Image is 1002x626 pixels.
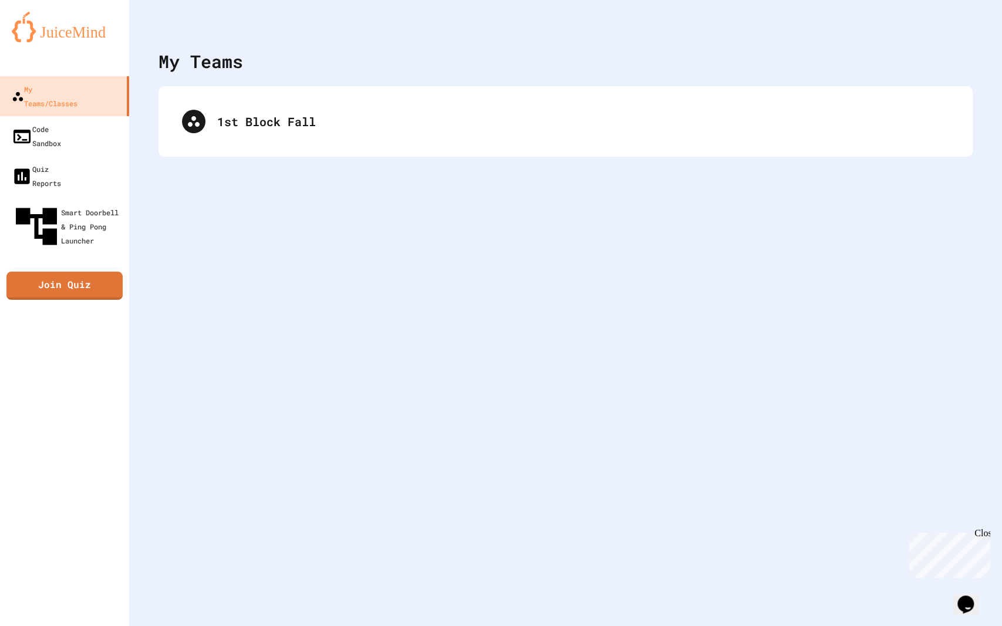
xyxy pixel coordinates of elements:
img: logo-orange.svg [12,12,117,42]
div: My Teams [158,48,243,75]
div: Quiz Reports [12,162,61,190]
iframe: chat widget [905,528,990,578]
div: Code Sandbox [12,122,61,150]
div: My Teams/Classes [12,82,77,110]
a: Join Quiz [6,272,123,300]
div: Smart Doorbell & Ping Pong Launcher [12,202,124,251]
div: Chat with us now!Close [5,5,81,75]
div: 1st Block Fall [217,113,949,130]
div: 1st Block Fall [170,98,961,145]
iframe: chat widget [953,579,990,614]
